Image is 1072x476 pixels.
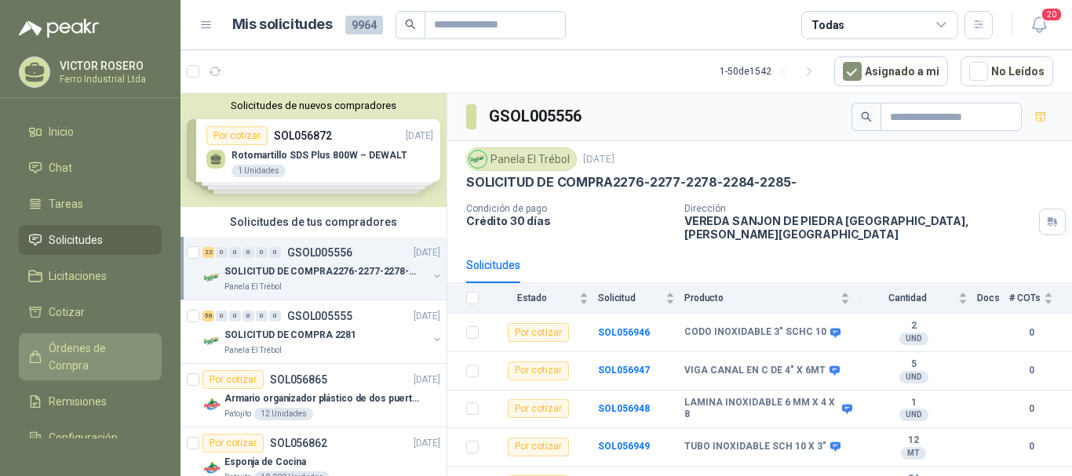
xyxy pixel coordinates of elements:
[1009,363,1053,378] b: 0
[977,283,1009,314] th: Docs
[19,297,162,327] a: Cotizar
[242,247,254,258] div: 0
[1009,325,1053,340] b: 0
[899,332,928,345] div: UND
[216,247,228,258] div: 0
[598,365,650,376] a: SOL056947
[224,264,420,279] p: SOLICITUD DE COMPRA2276-2277-2278-2284-2285-
[202,247,214,258] div: 22
[256,311,268,322] div: 0
[49,195,83,213] span: Tareas
[684,326,826,339] b: CODO INOXIDABLE 3" SCHC 10
[1041,7,1063,22] span: 20
[899,409,928,421] div: UND
[414,436,440,451] p: [DATE]
[49,267,107,285] span: Licitaciones
[19,189,162,219] a: Tareas
[202,332,221,351] img: Company Logo
[49,159,72,176] span: Chat
[287,311,352,322] p: GSOL005555
[270,374,327,385] p: SOL056865
[202,243,443,293] a: 22 0 0 0 0 0 GSOL005556[DATE] Company LogoSOLICITUD DE COMPRA2276-2277-2278-2284-2285-Panela El T...
[19,225,162,255] a: Solicitudes
[466,174,797,191] p: SOLICITUD DE COMPRA2276-2277-2278-2284-2285-
[583,152,614,167] p: [DATE]
[49,393,107,410] span: Remisiones
[508,438,569,456] div: Por cotizar
[269,247,281,258] div: 0
[598,327,650,338] b: SOL056946
[508,399,569,418] div: Por cotizar
[466,214,672,227] p: Crédito 30 días
[256,247,268,258] div: 0
[270,438,327,449] p: SOL056862
[242,311,254,322] div: 0
[508,362,569,380] div: Por cotizar
[180,93,447,207] div: Solicitudes de nuevos compradoresPor cotizarSOL056872[DATE] Rotomartillo SDS Plus 800W – DEWALT1 ...
[469,151,487,168] img: Company Logo
[684,203,1033,214] p: Dirección
[466,203,672,214] p: Condición de pago
[684,214,1033,241] p: VEREDA SANJON DE PIEDRA [GEOGRAPHIC_DATA] , [PERSON_NAME][GEOGRAPHIC_DATA]
[598,283,684,314] th: Solicitud
[60,74,158,84] p: Ferro Industrial Ltda
[49,340,147,374] span: Órdenes de Compra
[488,293,576,303] span: Estado
[859,397,968,409] b: 1
[187,100,440,111] button: Solicitudes de nuevos compradores
[489,104,584,129] h3: GSOL005556
[224,281,282,293] p: Panela El Trébol
[1009,402,1053,416] b: 0
[224,455,306,470] p: Esponja de Cocina
[1009,283,1072,314] th: # COTs
[202,434,264,452] div: Por cotizar
[202,370,264,389] div: Por cotizar
[232,13,333,36] h1: Mis solicitudes
[684,293,837,303] span: Producto
[598,403,650,414] a: SOL056948
[1009,439,1053,454] b: 0
[414,309,440,324] p: [DATE]
[202,395,221,414] img: Company Logo
[224,344,282,357] p: Panela El Trébol
[19,153,162,183] a: Chat
[19,387,162,416] a: Remisiones
[19,19,99,38] img: Logo peakr
[859,320,968,332] b: 2
[899,371,928,383] div: UND
[224,391,420,406] p: Armario organizador plástico de dos puertas de acuerdo a la imagen adjunta
[414,245,440,260] p: [DATE]
[180,364,447,427] a: Por cotizarSOL056865[DATE] Company LogoArmario organizador plástico de dos puertas de acuerdo a l...
[202,268,221,287] img: Company Logo
[19,261,162,291] a: Licitaciones
[859,293,955,303] span: Cantidad
[684,365,826,377] b: VIGA CANAL EN C DE 4" X 6MT
[859,434,968,447] b: 12
[49,429,118,446] span: Configuración
[254,408,313,420] div: 12 Unidades
[684,283,859,314] th: Producto
[287,247,352,258] p: GSOL005556
[961,56,1053,86] button: No Leídos
[684,441,826,453] b: TUBO INOXIDABLE SCH 10 X 3"
[1025,11,1053,39] button: 20
[405,19,416,30] span: search
[466,147,577,171] div: Panela El Trébol
[19,117,162,147] a: Inicio
[488,283,598,314] th: Estado
[19,423,162,452] a: Configuración
[202,311,214,322] div: 56
[598,441,650,452] a: SOL056949
[598,293,662,303] span: Solicitud
[859,283,977,314] th: Cantidad
[19,333,162,380] a: Órdenes de Compra
[466,256,520,274] div: Solicitudes
[901,447,926,460] div: MT
[49,231,103,249] span: Solicitudes
[684,397,838,421] b: LAMINA INOXIDABLE 6 MM X 4 X 8
[834,56,948,86] button: Asignado a mi
[720,59,822,84] div: 1 - 50 de 1542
